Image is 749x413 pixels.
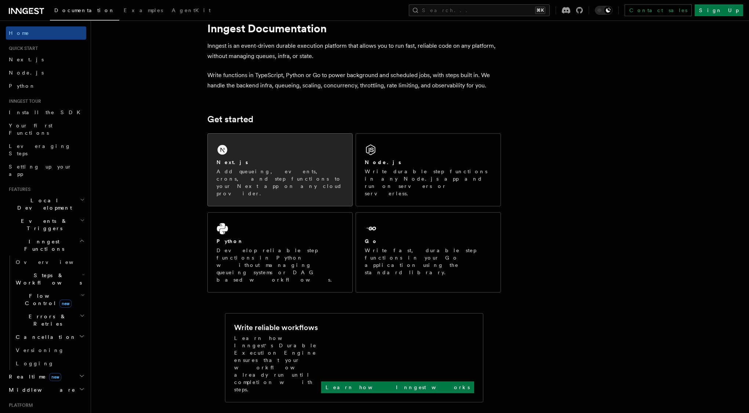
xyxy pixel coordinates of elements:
span: Setting up your app [9,164,72,177]
p: Write functions in TypeScript, Python or Go to power background and scheduled jobs, with steps bu... [207,70,501,91]
p: Develop reliable step functions in Python without managing queueing systems or DAG based workflows. [217,247,343,283]
span: Flow Control [13,292,81,307]
span: Home [9,29,29,37]
span: Overview [16,259,91,265]
button: Toggle dark mode [595,6,612,15]
span: Node.js [9,70,44,76]
span: Events & Triggers [6,217,80,232]
span: Quick start [6,46,38,51]
button: Middleware [6,383,86,396]
a: Next.js [6,53,86,66]
a: Install the SDK [6,106,86,119]
h2: Node.js [365,159,401,166]
a: Node.js [6,66,86,79]
a: Overview [13,256,86,269]
p: Add queueing, events, crons, and step functions to your Next app on any cloud provider. [217,168,343,197]
a: Setting up your app [6,160,86,181]
a: PythonDevelop reliable step functions in Python without managing queueing systems or DAG based wo... [207,212,353,293]
button: Flow Controlnew [13,289,86,310]
button: Cancellation [13,330,86,344]
a: Leveraging Steps [6,140,86,160]
span: Install the SDK [9,109,85,115]
a: Get started [207,114,253,124]
span: AgentKit [172,7,211,13]
h2: Python [217,238,244,245]
button: Local Development [6,194,86,214]
span: Examples [124,7,163,13]
span: Features [6,186,30,192]
a: Logging [13,357,86,370]
a: Sign Up [695,4,743,16]
span: Cancellation [13,333,76,341]
p: Write durable step functions in any Node.js app and run on servers or serverless. [365,168,492,197]
a: Node.jsWrite durable step functions in any Node.js app and run on servers or serverless. [356,133,501,206]
h2: Write reliable workflows [234,322,318,333]
span: new [59,300,72,308]
span: Next.js [9,57,44,62]
h2: Go [365,238,378,245]
a: Documentation [50,2,119,21]
span: Errors & Retries [13,313,80,327]
button: Steps & Workflows [13,269,86,289]
h1: Inngest Documentation [207,22,501,35]
span: Middleware [6,386,76,394]
button: Search...⌘K [409,4,550,16]
button: Inngest Functions [6,235,86,256]
span: Documentation [54,7,115,13]
a: Your first Functions [6,119,86,140]
p: Inngest is an event-driven durable execution platform that allows you to run fast, reliable code ... [207,41,501,61]
button: Events & Triggers [6,214,86,235]
div: Inngest Functions [6,256,86,370]
a: GoWrite fast, durable step functions in your Go application using the standard library. [356,212,501,293]
a: Learn how Inngest works [321,381,474,393]
span: Inngest tour [6,98,41,104]
span: new [49,373,61,381]
span: Python [9,83,36,89]
span: Platform [6,402,33,408]
a: Python [6,79,86,93]
a: Contact sales [625,4,692,16]
a: Home [6,26,86,40]
span: Logging [16,361,54,366]
p: Learn how Inngest works [326,384,470,391]
a: Examples [119,2,167,20]
span: Steps & Workflows [13,272,82,286]
a: AgentKit [167,2,215,20]
button: Realtimenew [6,370,86,383]
span: Versioning [16,347,64,353]
span: Local Development [6,197,80,211]
span: Your first Functions [9,123,52,136]
a: Next.jsAdd queueing, events, crons, and step functions to your Next app on any cloud provider. [207,133,353,206]
p: Learn how Inngest's Durable Execution Engine ensures that your workflow already run until complet... [234,334,321,393]
p: Write fast, durable step functions in your Go application using the standard library. [365,247,492,276]
span: Realtime [6,373,61,380]
span: Leveraging Steps [9,143,71,156]
h2: Next.js [217,159,248,166]
span: Inngest Functions [6,238,79,253]
kbd: ⌘K [535,7,545,14]
a: Versioning [13,344,86,357]
button: Errors & Retries [13,310,86,330]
